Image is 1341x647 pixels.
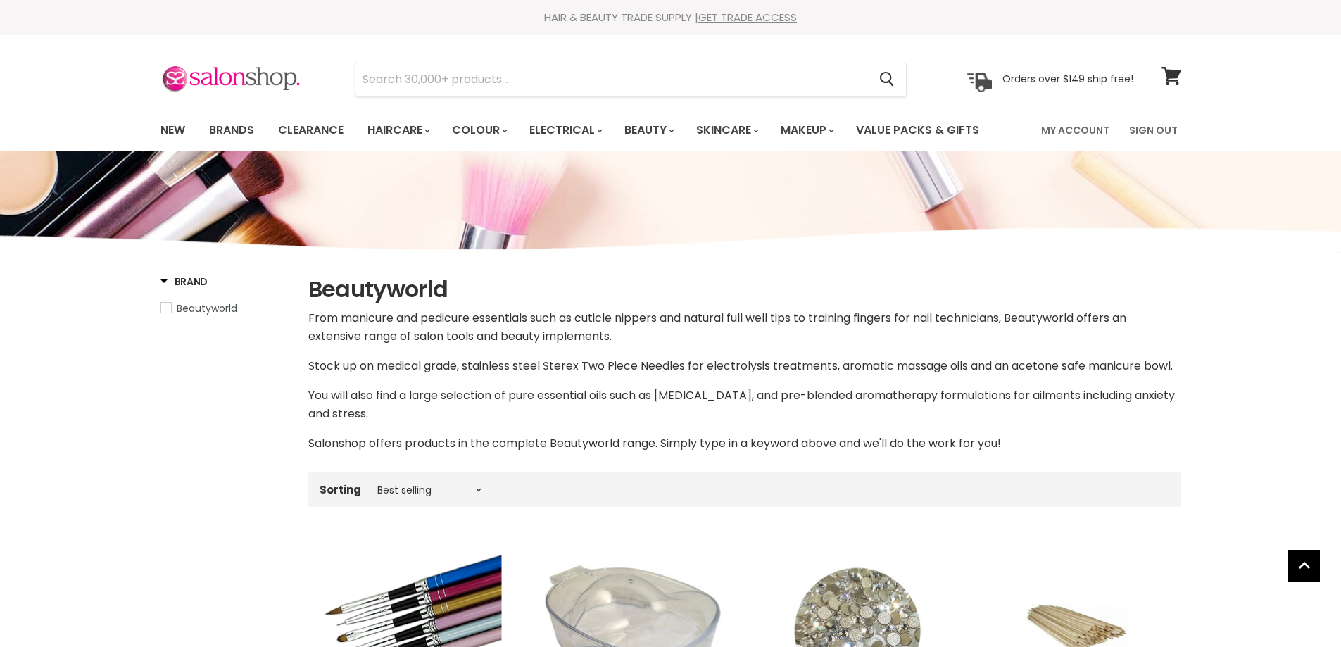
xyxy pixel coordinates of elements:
h3: Brand [160,275,208,289]
span: Beautyworld [177,301,237,315]
a: Beauty [614,115,683,145]
ul: Main menu [150,110,1012,151]
a: New [150,115,196,145]
input: Search [355,63,869,96]
nav: Main [143,110,1199,151]
p: Orders over $149 ship free! [1002,73,1133,85]
h1: Beautyworld [308,275,1181,304]
a: Colour [441,115,516,145]
form: Product [355,63,907,96]
label: Sorting [320,484,361,496]
a: Clearance [267,115,354,145]
a: Sign Out [1121,115,1186,145]
a: GET TRADE ACCESS [698,10,797,25]
a: Haircare [357,115,439,145]
button: Search [869,63,906,96]
a: Electrical [519,115,611,145]
a: Skincare [686,115,767,145]
p: From manicure and pedicure essentials such as cuticle nippers and natural full well tips to train... [308,309,1181,346]
p: Stock up on medical grade, stainless steel Sterex Two Piece Needles for electrolysis treatments, ... [308,357,1181,375]
div: HAIR & BEAUTY TRADE SUPPLY | [143,11,1199,25]
a: Makeup [770,115,843,145]
p: You will also find a large selection of pure essential oils such as [MEDICAL_DATA], and pre-blend... [308,387,1181,423]
a: My Account [1033,115,1118,145]
a: Beautyworld [160,301,291,316]
a: Brands [199,115,265,145]
a: Value Packs & Gifts [845,115,990,145]
p: Salonshop offers products in the complete Beautyworld range. Simply type in a keyword above and w... [308,434,1181,453]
